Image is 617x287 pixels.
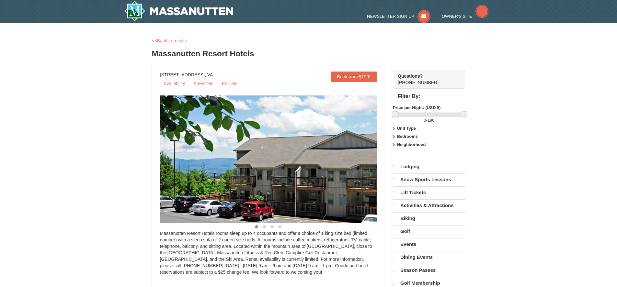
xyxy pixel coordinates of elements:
[160,95,393,223] img: 19219026-1-e3b4ac8e.jpg
[393,173,465,186] a: Snow Sports Lessons
[124,1,234,21] img: Massanutten Resort Logo
[393,94,465,100] h4: Filter By:
[367,14,430,19] a: Newsletter Sign Up
[393,212,465,225] a: Biking
[424,118,426,123] span: 0
[393,251,465,263] a: Dining Events
[393,225,465,237] a: Golf
[393,105,440,110] strong: Price per Night: (USD $)
[124,1,234,21] a: Massanutten Resort
[442,14,472,19] span: Owner's Site
[393,117,465,124] label: -
[367,14,414,19] span: Newsletter Sign Up
[160,230,377,282] div: Massanutten Resort Hotels rooms sleep up to 4 occupants and offer a choice of 1 king size bed (li...
[393,186,465,199] a: Lift Tickets
[398,73,423,79] strong: Questions?
[398,73,453,85] span: [PHONE_NUMBER]
[393,264,465,276] a: Season Passes
[189,79,217,88] a: Amenities
[331,72,377,82] a: Book from $190!
[397,134,418,139] strong: Bedrooms
[393,238,465,250] a: Events
[442,14,488,19] a: Owner's Site
[393,161,465,173] a: Lodging
[218,79,241,88] a: Policies
[152,47,465,60] h3: Massanutten Resort Hotels
[160,79,189,88] a: Availability
[152,38,187,43] a: <<Back to results
[428,118,435,123] span: 190
[393,199,465,212] a: Activities & Attractions
[397,142,426,147] strong: Neighborhood
[397,126,416,131] strong: Unit Type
